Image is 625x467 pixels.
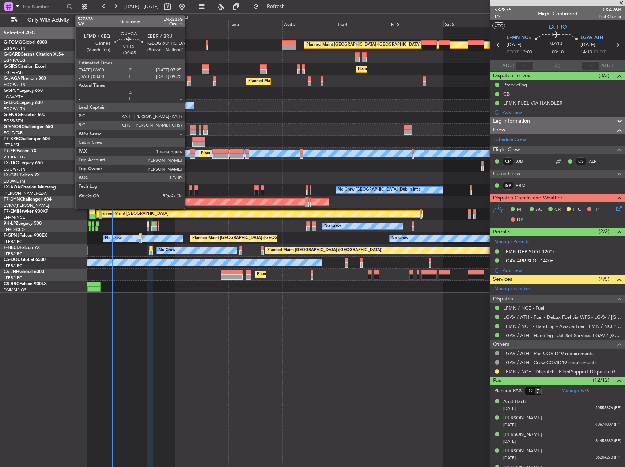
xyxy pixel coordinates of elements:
span: 532835 [494,6,512,14]
div: Planned Maint [GEOGRAPHIC_DATA] ([GEOGRAPHIC_DATA]) [267,245,382,256]
span: LX-AOA [4,185,20,190]
a: Schedule Crew [494,136,526,143]
span: T7-DYN [4,197,20,202]
span: LGAV ATH [580,34,603,42]
div: Planned Maint [GEOGRAPHIC_DATA] [99,209,168,220]
a: [PERSON_NAME]/QSA [4,191,47,196]
span: ETOT [507,49,519,56]
a: LGAV / ATH - Handling - Jet Set Services LGAV / [GEOGRAPHIC_DATA] [503,332,621,339]
a: LX-GBHFalcon 7X [4,173,40,178]
div: Wed 3 [282,20,336,27]
a: EVRA/[PERSON_NAME] [4,203,49,208]
span: CR [554,206,561,213]
a: LFPB/LBG [4,239,23,244]
span: (12/12) [593,376,609,384]
a: LGAV / ATH - Crew COVID19 requirements [503,359,597,366]
div: [PERSON_NAME] [503,448,542,455]
span: G-LEGC [4,101,19,105]
a: DNMM/LOS [4,287,26,293]
a: Manage Services [494,285,531,293]
div: Sat 30 [67,20,121,27]
div: Add new [503,267,621,273]
a: LFPB/LBG [4,275,23,281]
a: LFMD/CEQ [4,227,25,232]
div: Add new [503,109,621,115]
div: Planned Maint [GEOGRAPHIC_DATA] ([GEOGRAPHIC_DATA]) [248,76,363,87]
a: ALF [589,158,605,165]
a: G-GARECessna Citation XLS+ [4,52,64,57]
a: T7-EMIHawker 900XP [4,209,48,214]
a: JJB [516,158,532,165]
span: (2/2) [599,228,609,235]
span: 02:10 [550,40,562,48]
span: ALDT [601,62,613,70]
a: LFMN / NCE - Handling - Aviapartner LFMN / NCE*****MY HANDLING**** [503,323,621,329]
a: CS-DOUGlobal 6500 [4,258,46,262]
input: Trip Number [22,1,64,12]
a: G-FOMOGlobal 6000 [4,40,47,45]
span: [DATE] [503,455,516,461]
span: ATOT [502,62,514,70]
div: Planned Maint [GEOGRAPHIC_DATA] ([GEOGRAPHIC_DATA] Intl) [201,148,323,159]
a: LGAV/ATH [4,94,23,100]
span: F-HECD [4,246,20,250]
span: 40674007 (PP) [595,422,621,428]
span: [DATE] - [DATE] [124,3,159,10]
div: Flight Confirmed [538,10,577,18]
div: CB [503,91,510,97]
span: [DATE] [503,439,516,444]
div: [DATE] [88,15,101,21]
div: Sun 31 [121,20,175,27]
span: (3/3) [599,72,609,79]
span: Permits [493,228,510,236]
a: EGLF/FAB [4,130,23,136]
span: 1/2 [494,14,512,20]
a: T7-FFIFalcon 7X [4,149,37,153]
a: EGGW/LTN [4,82,26,87]
a: EGNR/CEG [4,58,26,63]
div: Prebriefing [503,82,527,88]
a: LGAV / ATH - Fuel - DeLux Fuel via WFS - LGAV / [GEOGRAPHIC_DATA] [503,314,621,320]
div: ISP [502,182,514,190]
a: LFMN / NCE - Fuel [503,305,544,311]
div: Planned Maint [GEOGRAPHIC_DATA] ([GEOGRAPHIC_DATA]) [306,40,421,51]
div: [PERSON_NAME] [503,431,542,438]
button: Refresh [250,1,293,12]
span: (4/5) [599,275,609,283]
div: CS [575,157,587,165]
a: LGAV / ATH - Pax COVID19 requirements [503,350,594,356]
a: LFMN/NCE [4,215,25,220]
a: LFMN / NCE - Dispatch - FlightSupport Dispatch [GEOGRAPHIC_DATA] [503,369,621,375]
div: Planned Maint [GEOGRAPHIC_DATA] ([GEOGRAPHIC_DATA]) [358,64,473,75]
div: No Crew [391,233,408,244]
a: VHHH/HKG [4,154,25,160]
a: LX-AOACitation Mustang [4,185,56,190]
div: Planned Maint [GEOGRAPHIC_DATA] ([GEOGRAPHIC_DATA]) [192,233,307,244]
div: Sat 6 [443,20,497,27]
a: EGLF/FAB [4,70,23,75]
input: --:-- [516,61,534,70]
a: T7-DYNChallenger 604 [4,197,52,202]
div: Cleaning [GEOGRAPHIC_DATA] ([PERSON_NAME] Intl) [141,88,244,99]
div: [DATE] [176,15,188,21]
span: Dispatch To-Dos [493,72,530,80]
div: Thu 4 [336,20,390,27]
button: UTC [492,22,505,29]
a: F-GPNJFalcon 900EX [4,233,47,238]
span: CS-JHH [4,270,19,274]
span: G-VNOR [4,125,22,129]
span: LX-TRO [549,23,567,31]
span: Flight Crew [493,146,520,154]
a: CS-RRCFalcon 900LX [4,282,47,286]
div: Amit Itach [503,398,526,406]
div: No Crew [159,245,175,256]
span: G-FOMO [4,40,22,45]
a: EGGW/LTN [4,167,26,172]
span: G-ENRG [4,113,21,117]
a: LFPB/LBG [4,263,23,269]
span: Leg Information [493,117,530,126]
div: Mon 1 [175,20,228,27]
a: 9H-LPZLegacy 500 [4,221,42,226]
span: [DATE] [580,41,595,49]
span: T7-FFI [4,149,16,153]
